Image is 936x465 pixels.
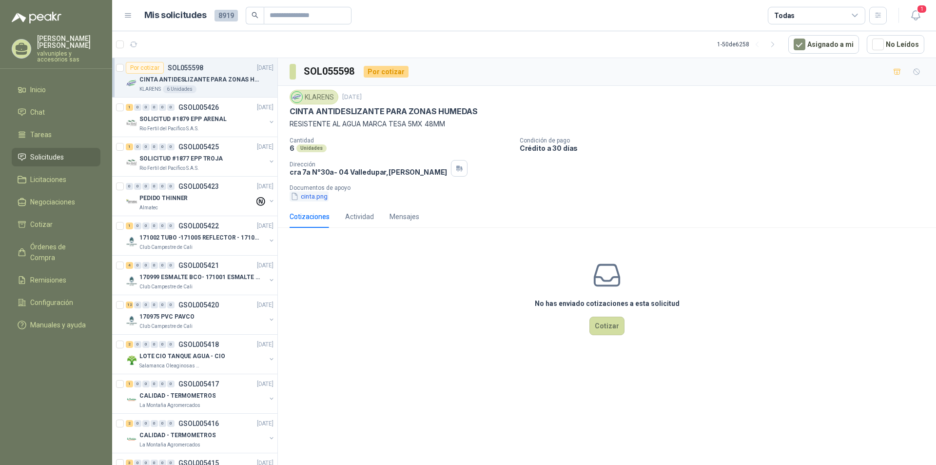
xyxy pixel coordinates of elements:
[520,137,932,144] p: Condición de pago
[139,352,225,361] p: LOTE CIO TANQUE AGUA - CIO
[12,193,100,211] a: Negociaciones
[12,81,100,99] a: Inicio
[167,341,175,348] div: 0
[139,154,223,163] p: SOLICITUD #1877 EPP TROJA
[252,12,258,19] span: search
[214,10,238,21] span: 8919
[134,222,141,229] div: 0
[126,394,137,405] img: Company Logo
[142,222,150,229] div: 0
[151,420,158,427] div: 0
[290,191,329,202] button: cinta.png
[257,380,273,389] p: [DATE]
[142,420,150,427] div: 0
[126,433,137,445] img: Company Logo
[134,341,141,348] div: 0
[151,262,158,269] div: 0
[12,12,61,23] img: Logo peakr
[520,144,932,152] p: Crédito a 30 días
[126,196,137,208] img: Company Logo
[144,8,207,22] h1: Mis solicitudes
[134,302,141,308] div: 0
[257,419,273,428] p: [DATE]
[717,37,780,52] div: 1 - 50 de 6258
[151,222,158,229] div: 0
[167,104,175,111] div: 0
[139,75,261,84] p: CINTA ANTIDESLIZANTE PARA ZONAS HUMEDAS
[290,106,478,117] p: CINTA ANTIDESLIZANTE PARA ZONAS HUMEDAS
[12,170,100,189] a: Licitaciones
[126,262,133,269] div: 4
[535,298,680,309] h3: No has enviado cotizaciones a esta solicitud
[774,10,795,21] div: Todas
[134,143,141,150] div: 0
[163,85,196,93] div: 6 Unidades
[126,378,275,409] a: 1 0 0 0 0 0 GSOL005417[DATE] Company LogoCALIDAD - TERMOMETROSLa Montaña Agromercados
[167,183,175,190] div: 0
[257,103,273,112] p: [DATE]
[151,104,158,111] div: 0
[290,119,924,129] p: RESISTENTE AL AGUA MARCA TESA 5MX 48MM
[178,420,219,427] p: GSOL005416
[159,381,166,387] div: 0
[142,341,150,348] div: 0
[12,103,100,121] a: Chat
[178,262,219,269] p: GSOL005421
[257,182,273,191] p: [DATE]
[345,211,374,222] div: Actividad
[159,420,166,427] div: 0
[126,236,137,247] img: Company Logo
[126,181,275,212] a: 0 0 0 0 0 0 GSOL005423[DATE] Company LogoPEDIDO THINNERAlmatec
[257,222,273,231] p: [DATE]
[126,302,133,308] div: 12
[167,381,175,387] div: 0
[390,211,419,222] div: Mensajes
[126,220,275,251] a: 1 0 0 0 0 0 GSOL005422[DATE] Company Logo171002 TUBO -171005 REFLECTOR - 171007 PANELClub Campest...
[151,381,158,387] div: 0
[907,7,924,24] button: 1
[589,317,624,335] button: Cotizar
[30,152,64,162] span: Solicitudes
[30,219,53,230] span: Cotizar
[126,143,133,150] div: 1
[30,129,52,140] span: Tareas
[37,51,100,62] p: valvuniples y accesorios sas
[178,341,219,348] p: GSOL005418
[142,183,150,190] div: 0
[290,184,932,191] p: Documentos de apoyo
[30,197,75,207] span: Negociaciones
[151,183,158,190] div: 0
[139,391,215,401] p: CALIDAD - TERMOMETROS
[126,381,133,387] div: 1
[139,125,199,133] p: Rio Fertil del Pacífico S.A.S.
[142,262,150,269] div: 0
[134,262,141,269] div: 0
[139,164,199,172] p: Rio Fertil del Pacífico S.A.S.
[126,420,133,427] div: 2
[159,143,166,150] div: 0
[139,233,261,243] p: 171002 TUBO -171005 REFLECTOR - 171007 PANEL
[126,260,275,291] a: 4 0 0 0 0 0 GSOL005421[DATE] Company Logo170999 ESMALTE BCO- 171001 ESMALTE GRISClub Campestre de...
[178,302,219,308] p: GSOL005420
[134,104,141,111] div: 0
[139,441,200,449] p: La Montaña Agromercados
[126,101,275,133] a: 1 0 0 0 0 0 GSOL005426[DATE] Company LogoSOLICITUD #1879 EPP ARENALRio Fertil del Pacífico S.A.S.
[159,262,166,269] div: 0
[257,63,273,73] p: [DATE]
[167,420,175,427] div: 0
[126,117,137,129] img: Company Logo
[30,320,86,330] span: Manuales y ayuda
[139,323,193,330] p: Club Campestre de Cali
[126,78,137,89] img: Company Logo
[151,302,158,308] div: 0
[257,301,273,310] p: [DATE]
[134,183,141,190] div: 0
[178,381,219,387] p: GSOL005417
[257,142,273,152] p: [DATE]
[126,183,133,190] div: 0
[12,293,100,312] a: Configuración
[290,137,512,144] p: Cantidad
[30,174,66,185] span: Licitaciones
[290,211,330,222] div: Cotizaciones
[139,431,215,440] p: CALIDAD - TERMOMETROS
